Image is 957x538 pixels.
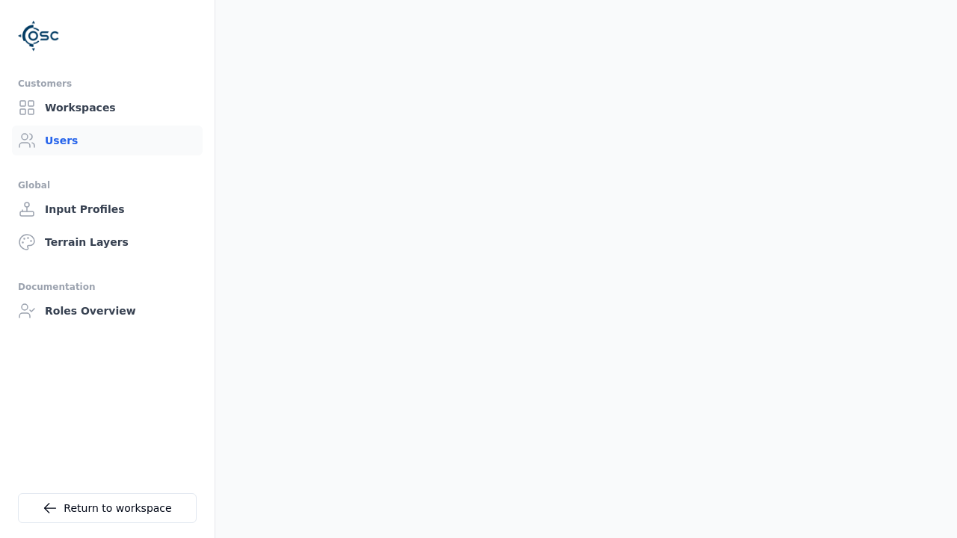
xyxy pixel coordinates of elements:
[12,93,203,123] a: Workspaces
[12,126,203,155] a: Users
[18,75,197,93] div: Customers
[18,15,60,57] img: Logo
[18,278,197,296] div: Documentation
[18,493,197,523] a: Return to workspace
[12,227,203,257] a: Terrain Layers
[18,176,197,194] div: Global
[12,194,203,224] a: Input Profiles
[12,296,203,326] a: Roles Overview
